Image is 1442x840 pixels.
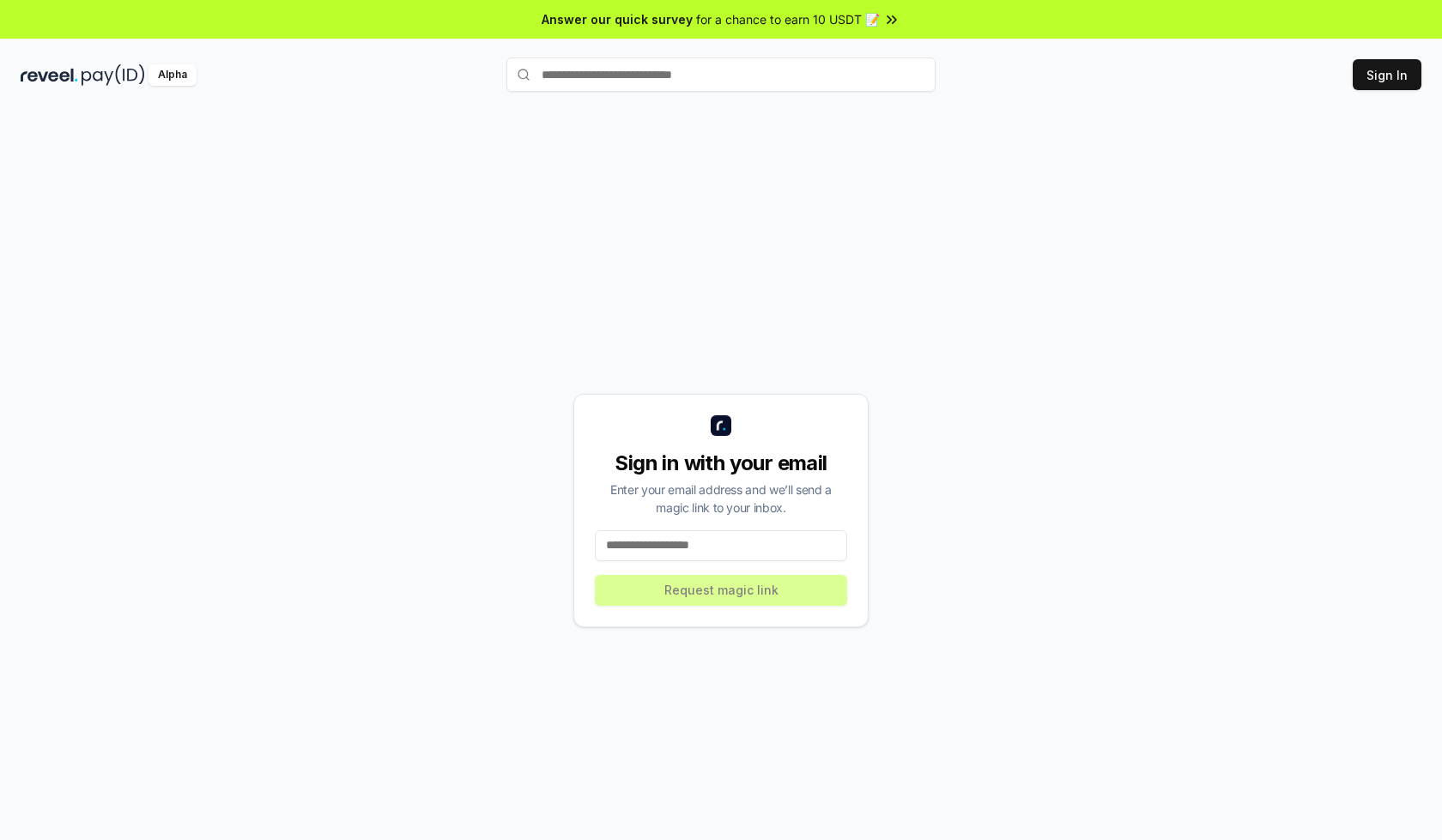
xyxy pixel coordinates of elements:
[82,64,145,86] img: pay_id
[542,10,693,28] span: Answer our quick survey
[595,480,847,517] div: Enter your email address and we’ll send a magic link to your inbox.
[696,10,880,28] span: for a chance to earn 10 USDT 📝
[21,64,78,86] img: reveel_dark
[1353,59,1421,90] button: Sign In
[711,415,731,436] img: logo_small
[148,64,197,86] div: Alpha
[595,450,847,477] div: Sign in with your email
